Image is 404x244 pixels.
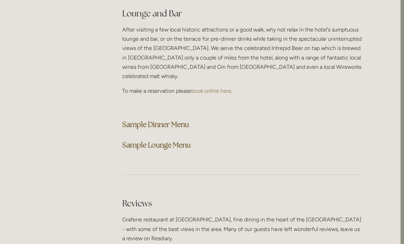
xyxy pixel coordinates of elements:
[122,8,362,20] h2: Lounge and Bar
[122,86,362,95] p: To make a reservation please .
[122,197,362,209] h2: Reviews
[122,215,362,243] p: Grafene restaurant at [GEOGRAPHIC_DATA], fine dining in the heart of the [GEOGRAPHIC_DATA] - with...
[122,120,189,129] a: Sample Dinner Menu
[122,25,362,81] p: After visiting a few local historic attractions or a good walk, why not relax in the hotel's sump...
[191,88,231,94] a: book online here
[122,140,191,150] a: Sample Lounge Menu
